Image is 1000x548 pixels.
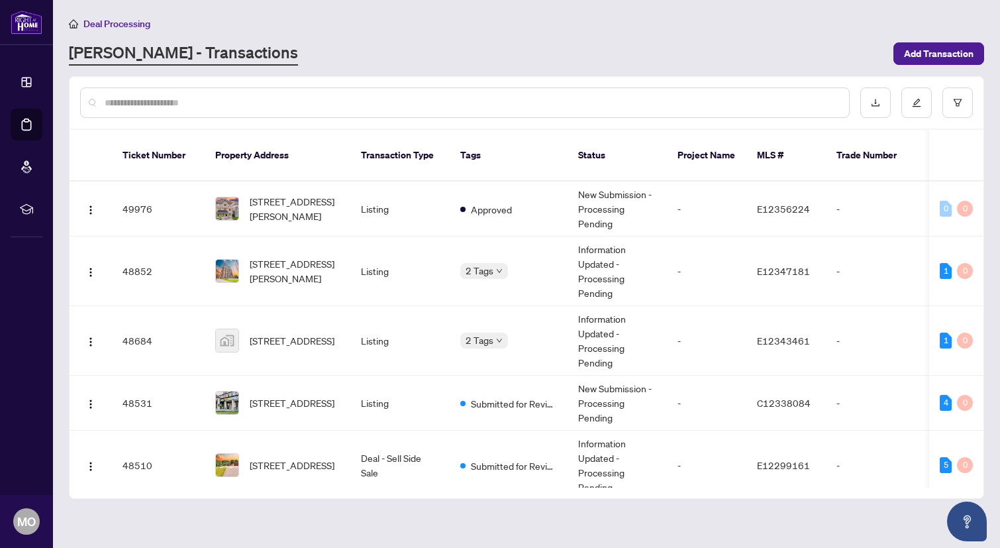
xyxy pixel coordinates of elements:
div: 0 [957,333,973,349]
span: [STREET_ADDRESS] [250,396,334,410]
span: [STREET_ADDRESS][PERSON_NAME] [250,256,340,286]
span: Approved [471,202,512,217]
th: Transaction Type [350,130,450,182]
td: Deal - Sell Side Sale [350,431,450,500]
td: New Submission - Processing Pending [568,182,667,237]
td: - [826,182,919,237]
th: Property Address [205,130,350,182]
button: download [860,87,891,118]
button: Logo [80,198,101,219]
button: Logo [80,260,101,282]
td: Listing [350,376,450,431]
button: edit [901,87,932,118]
span: C12338084 [757,397,811,409]
span: home [69,19,78,28]
th: MLS # [746,130,826,182]
img: thumbnail-img [216,197,238,220]
div: 4 [940,395,952,411]
img: Logo [85,399,96,410]
span: E12299161 [757,459,810,471]
button: Logo [80,392,101,413]
div: 1 [940,333,952,349]
img: thumbnail-img [216,392,238,414]
div: 0 [957,457,973,473]
button: Logo [80,455,101,476]
td: Information Updated - Processing Pending [568,306,667,376]
span: 2 Tags [466,263,493,278]
div: 1 [940,263,952,279]
td: Information Updated - Processing Pending [568,237,667,306]
div: 0 [957,263,973,279]
span: down [496,268,503,274]
button: Logo [80,330,101,351]
td: New Submission - Processing Pending [568,376,667,431]
span: [STREET_ADDRESS][PERSON_NAME] [250,194,340,223]
td: 49976 [112,182,205,237]
img: logo [11,10,42,34]
td: - [667,182,746,237]
td: - [826,237,919,306]
span: [STREET_ADDRESS] [250,458,334,472]
td: 48510 [112,431,205,500]
td: - [667,306,746,376]
span: edit [912,98,921,107]
span: MO [17,512,36,531]
td: Listing [350,182,450,237]
td: 48852 [112,237,205,306]
div: 5 [940,457,952,473]
span: Submitted for Review [471,396,557,411]
th: Project Name [667,130,746,182]
span: Deal Processing [83,18,150,30]
td: Listing [350,306,450,376]
span: [STREET_ADDRESS] [250,333,334,348]
td: - [667,376,746,431]
button: filter [942,87,973,118]
img: Logo [85,337,96,347]
img: Logo [85,205,96,215]
span: E12356224 [757,203,810,215]
img: thumbnail-img [216,454,238,476]
td: Information Updated - Processing Pending [568,431,667,500]
div: 0 [940,201,952,217]
span: Submitted for Review [471,459,557,473]
th: Ticket Number [112,130,205,182]
img: thumbnail-img [216,329,238,352]
td: - [826,306,919,376]
td: - [826,431,919,500]
td: - [667,237,746,306]
div: 0 [957,201,973,217]
button: Add Transaction [893,42,984,65]
th: Status [568,130,667,182]
th: Tags [450,130,568,182]
button: Open asap [947,502,987,541]
img: thumbnail-img [216,260,238,282]
td: - [826,376,919,431]
span: E12347181 [757,265,810,277]
td: 48531 [112,376,205,431]
span: 2 Tags [466,333,493,348]
td: - [667,431,746,500]
a: [PERSON_NAME] - Transactions [69,42,298,66]
td: Listing [350,237,450,306]
th: Trade Number [826,130,919,182]
span: down [496,337,503,344]
span: filter [953,98,962,107]
img: Logo [85,267,96,278]
span: E12343461 [757,335,810,347]
img: Logo [85,461,96,472]
span: Add Transaction [904,43,974,64]
span: download [871,98,880,107]
div: 0 [957,395,973,411]
td: 48684 [112,306,205,376]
